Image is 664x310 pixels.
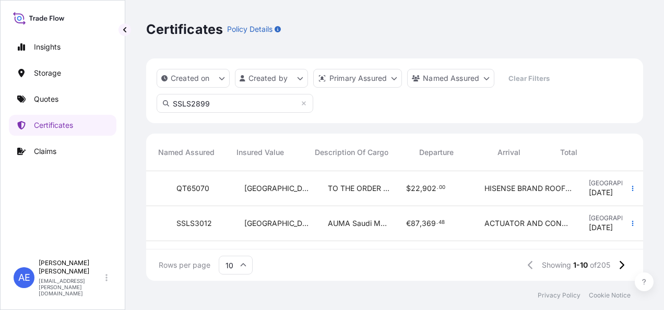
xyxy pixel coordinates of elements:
p: Certificates [34,120,73,130]
button: Clear Filters [500,70,558,87]
p: Quotes [34,94,58,104]
a: Insights [9,37,116,57]
span: [GEOGRAPHIC_DATA] [244,218,311,229]
span: 902 [422,185,436,192]
span: . [436,221,438,224]
span: SSLS3012 [176,218,212,229]
span: [GEOGRAPHIC_DATA] [589,179,650,187]
span: € [406,220,411,227]
span: , [420,185,422,192]
span: [GEOGRAPHIC_DATA] [244,183,311,194]
button: distributor Filter options [313,69,402,88]
a: Claims [9,141,116,162]
button: createdBy Filter options [235,69,308,88]
span: Showing [542,260,571,270]
span: 22 [411,185,420,192]
p: Claims [34,146,56,157]
span: AUMA Saudi Manufacturing Company LLC [328,218,389,229]
span: Rows per page [159,260,210,270]
span: , [420,220,422,227]
p: Insights [34,42,61,52]
span: Description Of Cargo [315,147,388,158]
span: TO THE ORDER OF NATIONAL BANK OF BAHRAIN [328,183,389,194]
span: Named Assured [158,147,215,158]
span: [GEOGRAPHIC_DATA] [589,214,650,222]
span: [GEOGRAPHIC_DATA] [589,249,650,257]
p: [PERSON_NAME] [PERSON_NAME] [39,259,103,276]
a: Cookie Notice [589,291,631,300]
span: [DATE] [589,222,613,233]
span: 00 [439,186,445,189]
span: 48 [438,221,445,224]
span: QT65070 [176,183,209,194]
span: . [437,186,438,189]
span: ACTUATOR AND CONTROL SPARE PARTS [484,218,572,229]
span: 1-10 [573,260,588,270]
span: Arrival [497,147,520,158]
span: $ [406,185,411,192]
p: Certificates [146,21,223,38]
p: Created by [248,73,288,84]
a: Privacy Policy [538,291,580,300]
span: [DATE] [589,187,613,198]
p: Primary Assured [329,73,387,84]
span: Departure [419,147,454,158]
p: Named Assured [423,73,479,84]
p: Storage [34,68,61,78]
button: createdOn Filter options [157,69,230,88]
button: cargoOwner Filter options [407,69,494,88]
span: 369 [422,220,436,227]
p: Clear Filters [508,73,550,84]
span: Total [560,147,577,158]
span: HISENSE BRAND ROOF TOP PACKAGE AC UNIT AND SPARE PARTS [484,183,572,194]
span: AE [18,272,30,283]
p: Policy Details [227,24,272,34]
p: [EMAIL_ADDRESS][PERSON_NAME][DOMAIN_NAME] [39,278,103,296]
a: Quotes [9,89,116,110]
span: 87 [411,220,420,227]
p: Created on [171,73,210,84]
a: Storage [9,63,116,84]
span: Insured Value [236,147,284,158]
span: of 205 [590,260,610,270]
a: Certificates [9,115,116,136]
input: Search Certificate or Reference... [157,94,313,113]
